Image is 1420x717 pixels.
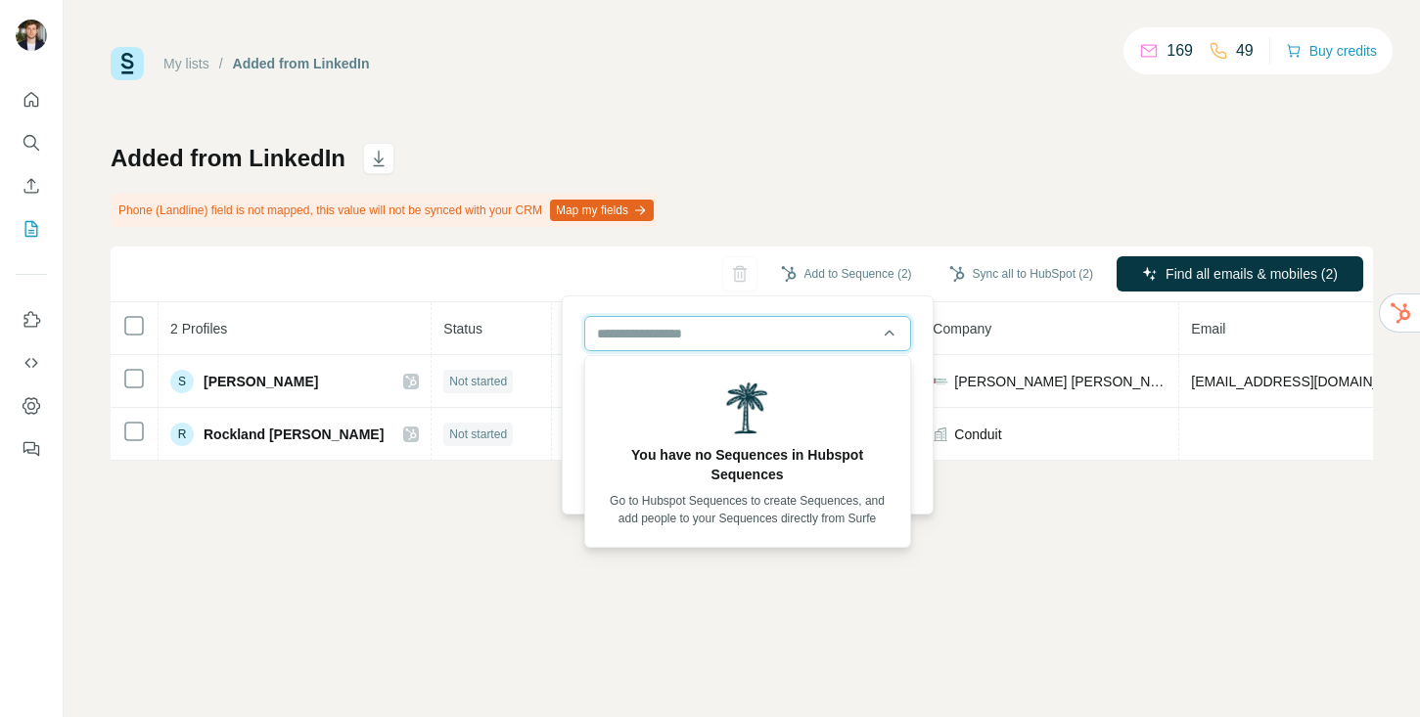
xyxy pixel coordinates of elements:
[601,445,894,484] h5: You have no Sequences in Hubspot Sequences
[219,54,223,73] li: /
[16,20,47,51] img: Avatar
[111,194,658,227] div: Phone (Landline) field is not mapped, this value will not be synced with your CRM
[1167,39,1193,63] p: 169
[550,200,654,221] button: Map my fields
[16,82,47,117] button: Quick start
[1117,256,1363,291] button: Find all emails & mobiles (2)
[111,47,144,80] img: Surfe Logo
[16,211,47,246] button: My lists
[933,321,991,336] span: Company
[16,388,47,424] button: Dashboard
[111,143,345,174] h1: Added from LinkedIn
[601,492,894,527] p: Go to Hubspot Sequences to create Sequences, and add people to your Sequences directly from Surfe
[443,321,482,336] span: Status
[233,54,370,73] div: Added from LinkedIn
[170,321,227,336] span: 2 Profiles
[449,373,507,390] span: Not started
[1191,321,1225,336] span: Email
[16,345,47,381] button: Use Surfe API
[1286,37,1377,65] button: Buy credits
[936,259,1107,289] button: Sync all to HubSpot (2)
[933,374,948,389] img: company-logo
[170,423,194,446] div: R
[16,125,47,160] button: Search
[170,370,194,393] div: S
[163,56,209,71] a: My lists
[954,425,1001,444] span: Conduit
[204,425,384,444] span: Rockland [PERSON_NAME]
[16,431,47,467] button: Feedback
[1236,39,1254,63] p: 49
[954,372,1167,391] span: [PERSON_NAME] [PERSON_NAME] LLP
[1166,264,1338,284] span: Find all emails & mobiles (2)
[16,302,47,337] button: Use Surfe on LinkedIn
[204,372,318,391] span: [PERSON_NAME]
[767,259,926,289] button: Add to Sequence (2)
[449,426,507,443] span: Not started
[720,376,774,437] img: stars
[16,168,47,203] button: Enrich CSV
